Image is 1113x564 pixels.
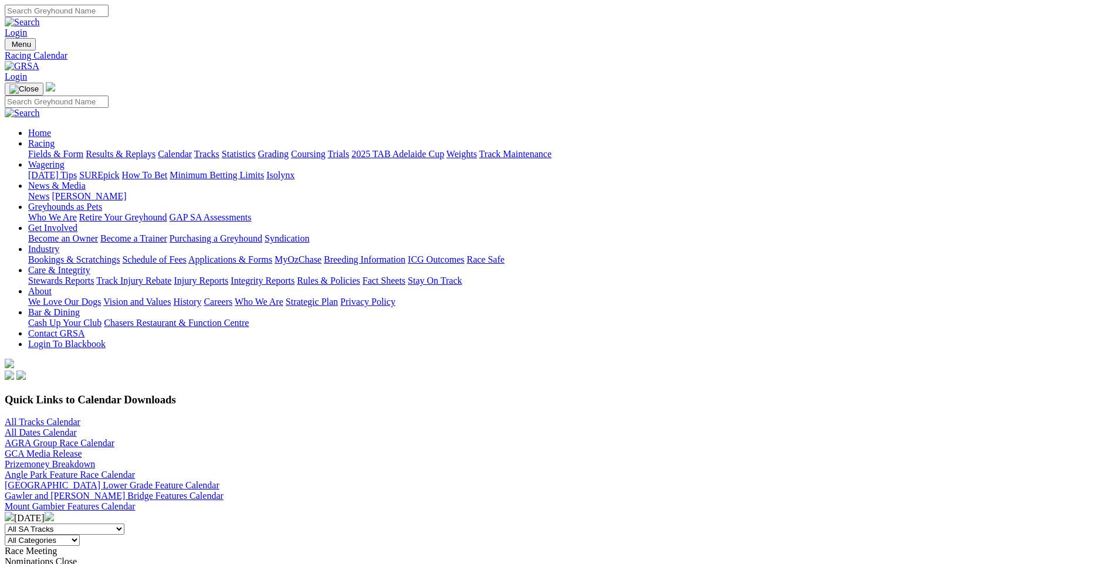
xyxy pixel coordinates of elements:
input: Search [5,5,109,17]
img: logo-grsa-white.png [46,82,55,91]
a: Racing Calendar [5,50,1108,61]
a: Industry [28,244,59,254]
div: [DATE] [5,512,1108,524]
img: Search [5,108,40,118]
a: Home [28,128,51,138]
a: Race Safe [466,254,504,264]
img: twitter.svg [16,371,26,380]
a: Fact Sheets [363,276,405,286]
a: News [28,191,49,201]
a: Rules & Policies [297,276,360,286]
a: Schedule of Fees [122,254,186,264]
a: Who We Are [235,297,283,307]
a: News & Media [28,181,86,191]
a: All Tracks Calendar [5,417,80,427]
div: About [28,297,1108,307]
a: Integrity Reports [231,276,295,286]
a: Care & Integrity [28,265,90,275]
div: News & Media [28,191,1108,202]
div: Industry [28,254,1108,265]
img: Close [9,84,39,94]
img: chevron-left-pager-white.svg [5,512,14,521]
a: Who We Are [28,212,77,222]
a: Vision and Values [103,297,171,307]
a: Strategic Plan [286,297,338,307]
a: Coursing [291,149,326,159]
a: Weights [446,149,477,159]
a: Become an Owner [28,233,98,243]
a: Login To Blackbook [28,339,106,349]
a: Results & Replays [86,149,155,159]
div: Care & Integrity [28,276,1108,286]
a: Wagering [28,159,65,169]
a: Bar & Dining [28,307,80,317]
a: Syndication [265,233,309,243]
span: Menu [12,40,31,49]
a: About [28,286,52,296]
a: Mount Gambier Features Calendar [5,501,136,511]
a: SUREpick [79,170,119,180]
a: [DATE] Tips [28,170,77,180]
div: Get Involved [28,233,1108,244]
a: History [173,297,201,307]
a: Grading [258,149,289,159]
a: Minimum Betting Limits [170,170,264,180]
img: logo-grsa-white.png [5,359,14,368]
a: Racing [28,138,55,148]
div: Racing [28,149,1108,159]
a: How To Bet [122,170,168,180]
a: Privacy Policy [340,297,395,307]
a: Login [5,28,27,38]
div: Wagering [28,170,1108,181]
a: Trials [327,149,349,159]
a: Stay On Track [408,276,462,286]
a: Isolynx [266,170,295,180]
a: Stewards Reports [28,276,94,286]
a: Cash Up Your Club [28,318,102,328]
img: chevron-right-pager-white.svg [45,512,54,521]
a: Get Involved [28,223,77,233]
a: Chasers Restaurant & Function Centre [104,318,249,328]
a: All Dates Calendar [5,427,77,437]
a: Bookings & Scratchings [28,254,120,264]
a: [PERSON_NAME] [52,191,126,201]
img: GRSA [5,61,39,72]
div: Bar & Dining [28,318,1108,328]
a: Gawler and [PERSON_NAME] Bridge Features Calendar [5,491,224,501]
a: [GEOGRAPHIC_DATA] Lower Grade Feature Calendar [5,480,219,490]
a: Track Injury Rebate [96,276,171,286]
a: Prizemoney Breakdown [5,459,95,469]
div: Greyhounds as Pets [28,212,1108,223]
img: facebook.svg [5,371,14,380]
h3: Quick Links to Calendar Downloads [5,393,1108,406]
a: Contact GRSA [28,328,84,338]
a: AGRA Group Race Calendar [5,438,114,448]
a: Fields & Form [28,149,83,159]
a: Tracks [194,149,219,159]
a: Retire Your Greyhound [79,212,167,222]
a: Applications & Forms [188,254,272,264]
input: Search [5,96,109,108]
a: GAP SA Assessments [170,212,252,222]
a: Statistics [222,149,256,159]
a: Injury Reports [174,276,228,286]
a: Track Maintenance [479,149,552,159]
button: Toggle navigation [5,83,43,96]
a: Login [5,72,27,81]
a: Careers [204,297,232,307]
a: Greyhounds as Pets [28,202,102,212]
a: Breeding Information [324,254,405,264]
a: Purchasing a Greyhound [170,233,262,243]
a: 2025 TAB Adelaide Cup [351,149,444,159]
a: ICG Outcomes [408,254,464,264]
button: Toggle navigation [5,38,36,50]
div: Race Meeting [5,546,1108,556]
a: GCA Media Release [5,449,82,458]
a: Angle Park Feature Race Calendar [5,470,135,480]
a: Calendar [158,149,192,159]
a: Become a Trainer [100,233,167,243]
img: Search [5,17,40,28]
a: MyOzChase [275,254,322,264]
a: We Love Our Dogs [28,297,101,307]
